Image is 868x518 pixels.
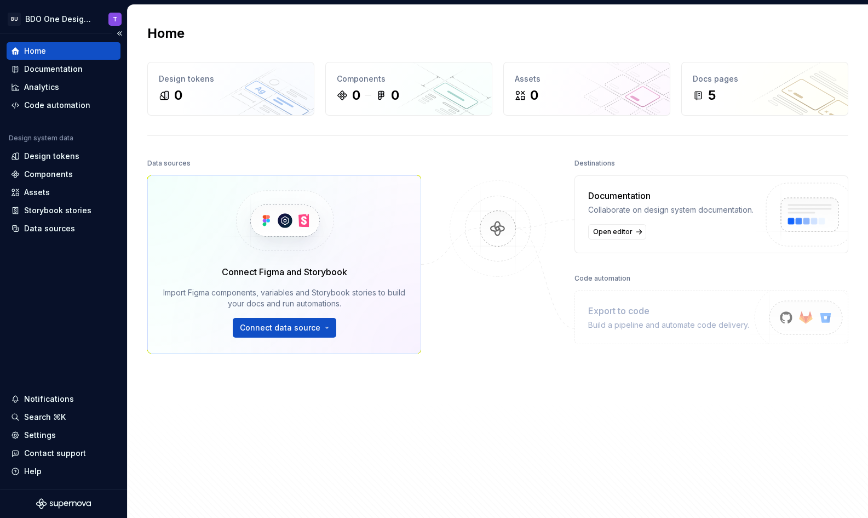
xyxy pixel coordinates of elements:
a: Open editor [588,224,646,240]
div: Destinations [574,156,615,171]
span: Connect data source [240,322,320,333]
div: 5 [708,87,716,104]
div: Export to code [588,304,749,317]
button: Search ⌘K [7,408,120,426]
a: Settings [7,426,120,444]
a: Design tokens0 [147,62,314,116]
a: Assets [7,184,120,201]
div: Components [24,169,73,180]
div: 0 [530,87,538,104]
div: Design tokens [24,151,79,162]
div: Contact support [24,448,86,459]
div: BDO One Design System [25,14,95,25]
button: BUBDO One Design SystemT [2,7,125,31]
div: Build a pipeline and automate code delivery. [588,320,749,331]
div: Design system data [9,134,73,143]
div: T [113,15,117,24]
div: Search ⌘K [24,412,66,423]
div: Notifications [24,394,74,405]
a: Design tokens [7,147,120,165]
a: Components00 [325,62,492,116]
button: Contact support [7,445,120,462]
div: Home [24,45,46,56]
div: Data sources [24,223,75,234]
a: Analytics [7,78,120,96]
div: Analytics [24,82,59,93]
a: Storybook stories [7,202,120,219]
button: Connect data source [233,318,336,338]
div: BU [8,13,21,26]
a: Components [7,166,120,183]
div: Documentation [588,189,754,202]
div: Components [337,73,481,84]
div: Documentation [24,64,83,75]
div: Data sources [147,156,191,171]
span: Open editor [593,227,633,236]
div: Design tokens [159,73,303,84]
div: 0 [391,87,399,104]
a: Code automation [7,96,120,114]
div: Help [24,466,42,477]
div: Assets [24,187,50,198]
h2: Home [147,25,185,42]
div: Docs pages [693,73,837,84]
div: Settings [24,430,56,441]
a: Home [7,42,120,60]
div: Collaborate on design system documentation. [588,204,754,215]
a: Data sources [7,220,120,237]
div: Assets [515,73,659,84]
a: Docs pages5 [681,62,848,116]
div: Code automation [24,100,90,111]
button: Notifications [7,390,120,408]
svg: Supernova Logo [36,498,91,509]
button: Help [7,463,120,480]
div: Storybook stories [24,205,91,216]
div: Code automation [574,271,630,286]
button: Collapse sidebar [112,26,127,41]
a: Assets0 [503,62,670,116]
a: Documentation [7,60,120,78]
div: 0 [174,87,182,104]
div: Import Figma components, variables and Storybook stories to build your docs and run automations. [163,287,405,309]
div: 0 [352,87,360,104]
div: Connect Figma and Storybook [222,265,347,278]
